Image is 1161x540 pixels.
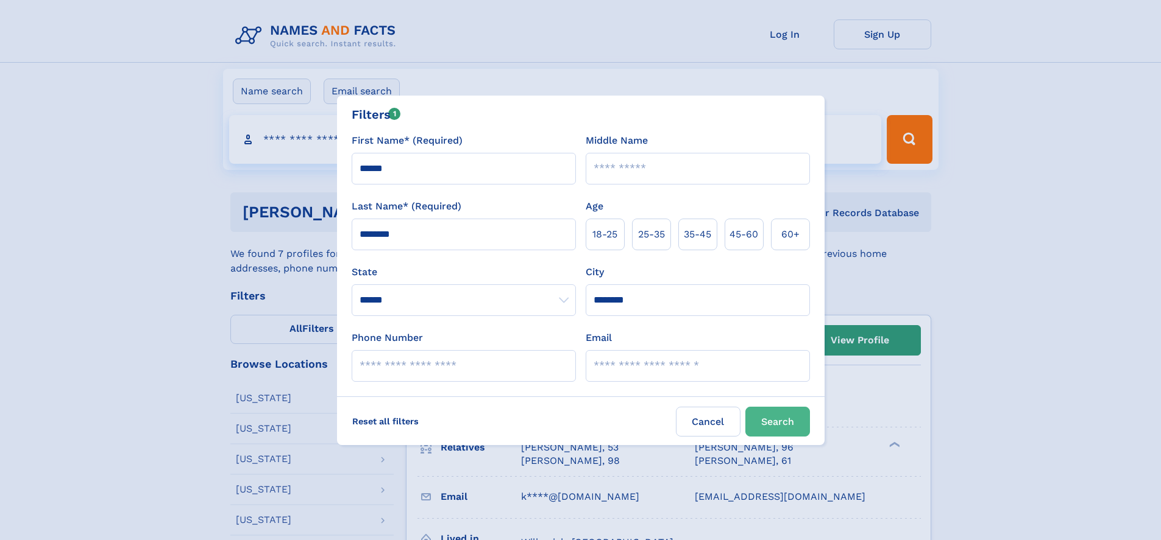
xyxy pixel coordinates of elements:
[781,227,800,242] span: 60+
[352,105,401,124] div: Filters
[676,407,740,437] label: Cancel
[586,199,603,214] label: Age
[586,265,604,279] label: City
[684,227,711,242] span: 35‑45
[344,407,427,436] label: Reset all filters
[586,133,648,148] label: Middle Name
[730,227,758,242] span: 45‑60
[352,199,461,214] label: Last Name* (Required)
[352,331,423,345] label: Phone Number
[586,331,612,345] label: Email
[352,265,576,279] label: State
[592,227,617,242] span: 18‑25
[352,133,463,148] label: First Name* (Required)
[745,407,810,437] button: Search
[638,227,665,242] span: 25‑35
